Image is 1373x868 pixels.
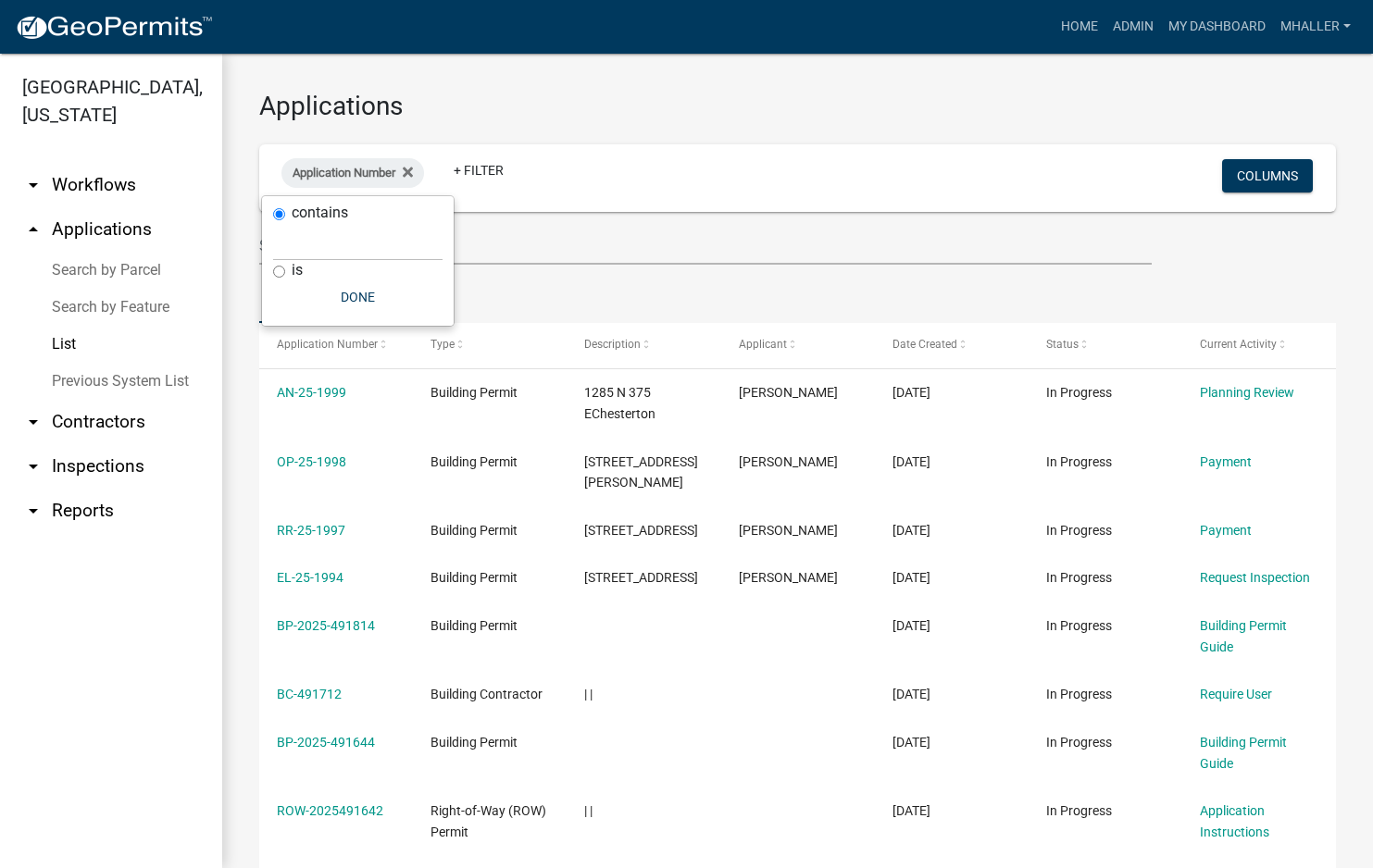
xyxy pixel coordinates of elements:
[439,154,518,187] a: + Filter
[1200,570,1310,585] a: Request Inspection
[584,687,593,701] span: | |
[1200,618,1287,654] a: Building Permit Guide
[875,323,1029,367] datatable-header-cell: Date Created
[431,385,518,400] span: Building Permit
[892,385,930,400] span: 10/14/2025
[431,523,518,538] span: Building Permit
[1046,735,1112,750] span: In Progress
[273,280,443,314] button: Done
[1200,523,1252,538] a: Payment
[259,265,312,324] a: Data
[1046,803,1112,818] span: In Progress
[584,803,593,818] span: | |
[277,385,346,400] a: AN-25-1999
[431,570,518,585] span: Building Permit
[1200,338,1277,351] span: Current Activity
[1182,323,1336,367] datatable-header-cell: Current Activity
[1054,9,1105,44] a: Home
[1046,454,1112,469] span: In Progress
[277,523,345,538] a: RR-25-1997
[413,323,567,367] datatable-header-cell: Type
[277,454,346,469] a: OP-25-1998
[259,227,1152,265] input: Search for applications
[584,454,698,490] span: 740 Westerfield DrHebron
[892,570,930,585] span: 10/13/2025
[431,338,455,351] span: Type
[431,618,518,633] span: Building Permit
[1200,687,1272,701] a: Require User
[892,454,930,469] span: 10/14/2025
[431,454,518,469] span: Building Permit
[1105,9,1161,44] a: Admin
[892,687,930,701] span: 10/13/2025
[892,618,930,633] span: 10/13/2025
[277,570,343,585] a: EL-25-1994
[22,174,44,196] i: arrow_drop_down
[892,735,930,750] span: 10/13/2025
[739,338,787,351] span: Applicant
[277,735,375,750] a: BP-2025-491644
[292,263,303,278] label: is
[277,803,383,818] a: ROW-2025491642
[584,523,698,538] span: 275 Hawkwood DrValparaiso
[1046,523,1112,538] span: In Progress
[22,411,44,433] i: arrow_drop_down
[1046,385,1112,400] span: In Progress
[1200,454,1252,469] a: Payment
[1046,618,1112,633] span: In Progress
[1200,385,1294,400] a: Planning Review
[259,323,413,367] datatable-header-cell: Application Number
[292,205,348,220] label: contains
[739,385,838,400] span: Tami Evans
[739,570,838,585] span: Tracy Thompson
[584,338,641,351] span: Description
[892,523,930,538] span: 10/14/2025
[892,338,957,351] span: Date Created
[431,803,546,839] span: Right-of-Way (ROW) Permit
[1046,687,1112,701] span: In Progress
[1161,9,1273,44] a: My Dashboard
[584,570,698,585] span: 641 N Old Suman RdValparaiso
[567,323,720,367] datatable-header-cell: Description
[892,803,930,818] span: 10/13/2025
[1029,323,1182,367] datatable-header-cell: Status
[1273,9,1358,44] a: mhaller
[277,618,375,633] a: BP-2025-491814
[22,455,44,477] i: arrow_drop_down
[584,385,655,421] span: 1285 N 375 EChesterton
[1200,803,1269,839] a: Application Instructions
[431,735,518,750] span: Building Permit
[739,454,838,469] span: Tami Evans
[1046,338,1079,351] span: Status
[739,523,838,538] span: Corey Grieger
[720,323,874,367] datatable-header-cell: Applicant
[1222,159,1313,192] button: Columns
[293,166,395,180] span: Application Number
[1046,570,1112,585] span: In Progress
[22,500,44,522] i: arrow_drop_down
[22,218,44,241] i: arrow_drop_up
[277,687,342,701] a: BC-491712
[277,338,378,351] span: Application Number
[1200,735,1287,771] a: Building Permit Guide
[259,91,1336,122] h3: Applications
[431,687,543,701] span: Building Contractor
